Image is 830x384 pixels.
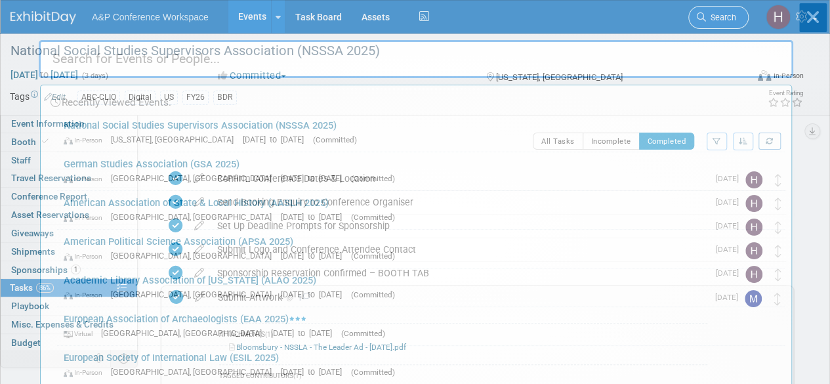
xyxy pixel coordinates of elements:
[64,330,98,338] span: Virtual
[47,85,785,114] div: Recently Viewed Events:
[111,212,278,222] span: [GEOGRAPHIC_DATA], [GEOGRAPHIC_DATA]
[57,114,785,152] a: National Social Studies Supervisors Association (NSSSA 2025) In-Person [US_STATE], [GEOGRAPHIC_DA...
[281,251,348,261] span: [DATE] to [DATE]
[57,152,785,190] a: German Studies Association (GSA 2025) In-Person [GEOGRAPHIC_DATA], [GEOGRAPHIC_DATA] [DATE] to [D...
[281,212,348,222] span: [DATE] to [DATE]
[351,368,395,377] span: (Committed)
[64,252,108,261] span: In-Person
[64,368,108,377] span: In-Person
[111,135,240,144] span: [US_STATE], [GEOGRAPHIC_DATA]
[243,135,310,144] span: [DATE] to [DATE]
[57,230,785,268] a: American Political Science Association (APSA 2025) In-Person [GEOGRAPHIC_DATA], [GEOGRAPHIC_DATA]...
[111,173,278,183] span: [GEOGRAPHIC_DATA], [GEOGRAPHIC_DATA]
[281,289,348,299] span: [DATE] to [DATE]
[111,251,278,261] span: [GEOGRAPHIC_DATA], [GEOGRAPHIC_DATA]
[39,40,793,78] input: Search for Events or People...
[281,367,348,377] span: [DATE] to [DATE]
[351,174,395,183] span: (Committed)
[111,289,278,299] span: [GEOGRAPHIC_DATA], [GEOGRAPHIC_DATA]
[64,175,108,183] span: In-Person
[351,213,395,222] span: (Committed)
[57,346,785,384] a: European Society of International Law (ESIL 2025) In-Person [GEOGRAPHIC_DATA], [GEOGRAPHIC_DATA] ...
[64,213,108,222] span: In-Person
[57,191,785,229] a: American Association of State & Local History (AASLH 2025) In-Person [GEOGRAPHIC_DATA], [GEOGRAPH...
[111,367,278,377] span: [GEOGRAPHIC_DATA], [GEOGRAPHIC_DATA]
[64,291,108,299] span: In-Person
[57,268,785,307] a: Academic Library Association of [US_STATE] (ALAO 2025) In-Person [GEOGRAPHIC_DATA], [GEOGRAPHIC_D...
[281,173,348,183] span: [DATE] to [DATE]
[341,329,385,338] span: (Committed)
[271,328,339,338] span: [DATE] to [DATE]
[351,251,395,261] span: (Committed)
[351,290,395,299] span: (Committed)
[57,307,785,345] a: European Association of Archaeologists (EAA 2025) Virtual [GEOGRAPHIC_DATA], [GEOGRAPHIC_DATA] [D...
[64,136,108,144] span: In-Person
[313,135,357,144] span: (Committed)
[101,328,268,338] span: [GEOGRAPHIC_DATA], [GEOGRAPHIC_DATA]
